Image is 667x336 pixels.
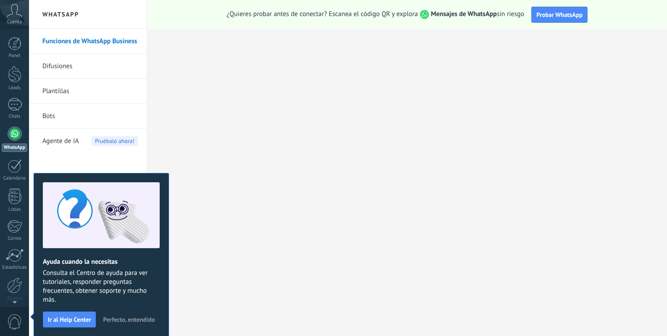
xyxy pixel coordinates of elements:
[42,129,138,154] a: Agente de IA Pruébalo ahora!
[42,54,138,79] a: Difusiones
[43,269,160,304] span: Consulta el Centro de ayuda para ver tutoriales, responder preguntas frecuentes, obtener soporte ...
[7,19,22,25] span: Cuenta
[2,236,28,242] div: Correo
[227,10,524,19] span: ¿Quieres probar antes de conectar? Escanea el código QR y explora sin riesgo
[2,176,28,181] div: Calendario
[42,79,138,104] a: Plantillas
[2,85,28,91] div: Leads
[42,104,138,129] a: Bots
[29,104,147,129] li: Bots
[43,258,160,266] h2: Ayuda cuando la necesitas
[431,10,497,18] strong: Mensajes de WhatsApp
[2,207,28,213] div: Listas
[536,11,583,19] span: Probar WhatsApp
[99,313,159,326] button: Perfecto, entendido
[29,29,147,54] li: Funciones de WhatsApp Business
[42,29,138,54] a: Funciones de WhatsApp Business
[103,316,155,323] span: Perfecto, entendido
[2,53,28,59] div: Panel
[2,143,27,152] div: WhatsApp
[29,54,147,79] li: Difusiones
[531,7,588,23] button: Probar WhatsApp
[42,129,79,154] span: Agente de IA
[43,311,96,328] button: Ir al Help Center
[2,265,28,270] div: Estadísticas
[29,129,147,153] li: Agente de IA
[91,136,138,146] span: Pruébalo ahora!
[2,114,28,119] div: Chats
[29,79,147,104] li: Plantillas
[48,316,91,323] span: Ir al Help Center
